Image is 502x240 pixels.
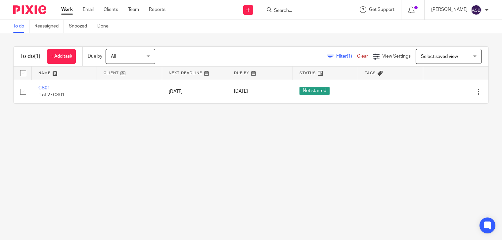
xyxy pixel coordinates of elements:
[104,6,118,13] a: Clients
[128,6,139,13] a: Team
[431,6,468,13] p: [PERSON_NAME]
[13,20,29,33] a: To do
[111,54,116,59] span: All
[382,54,411,59] span: View Settings
[347,54,352,59] span: (1)
[471,5,481,15] img: svg%3E
[357,54,368,59] a: Clear
[234,89,248,94] span: [DATE]
[47,49,76,64] a: + Add task
[97,20,114,33] a: Done
[162,80,227,103] td: [DATE]
[369,7,394,12] span: Get Support
[273,8,333,14] input: Search
[421,54,458,59] span: Select saved view
[38,93,65,97] span: 1 of 2 · CS01
[38,86,50,90] a: CS01
[336,54,357,59] span: Filter
[34,54,40,59] span: (1)
[365,71,376,75] span: Tags
[69,20,92,33] a: Snoozed
[34,20,64,33] a: Reassigned
[299,87,330,95] span: Not started
[83,6,94,13] a: Email
[88,53,102,60] p: Due by
[61,6,73,13] a: Work
[149,6,165,13] a: Reports
[365,88,417,95] div: ---
[13,5,46,14] img: Pixie
[20,53,40,60] h1: To do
